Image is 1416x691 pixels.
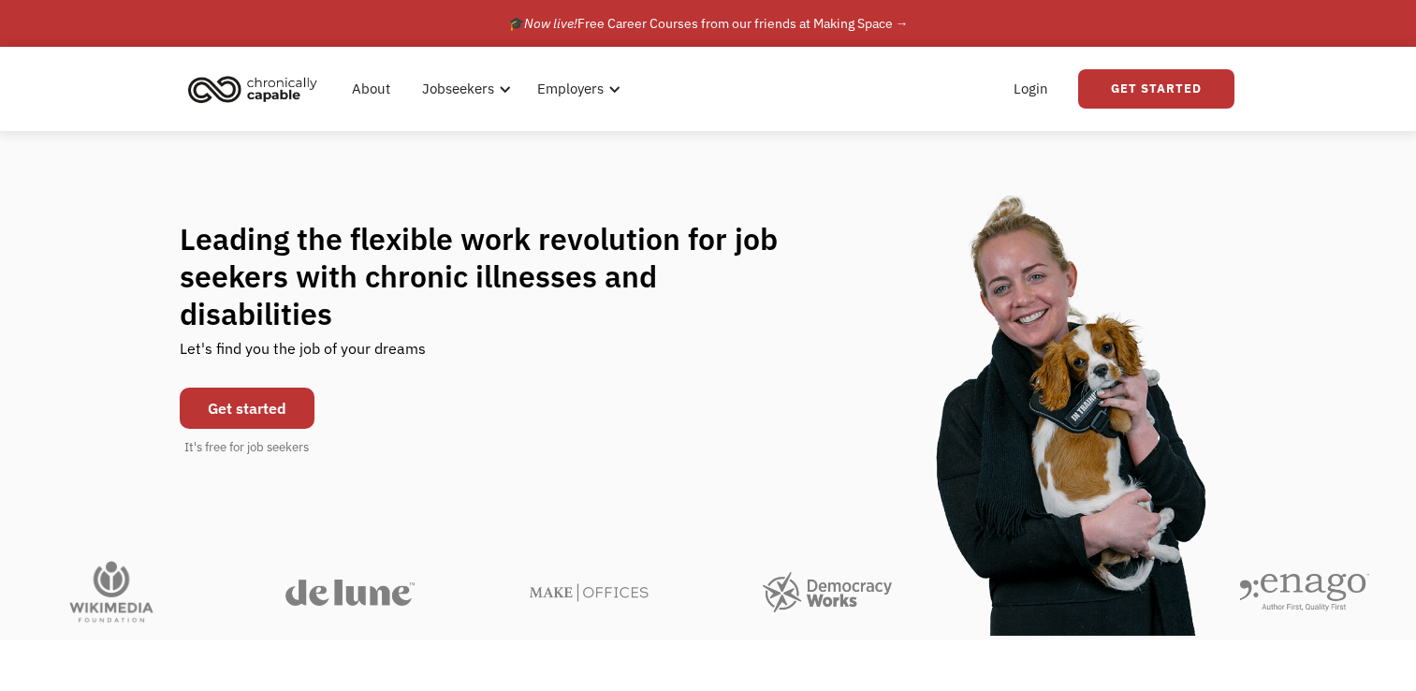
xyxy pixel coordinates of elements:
[1002,59,1059,119] a: Login
[1078,69,1234,109] a: Get Started
[537,78,604,100] div: Employers
[422,78,494,100] div: Jobseekers
[182,68,323,110] img: Chronically Capable logo
[524,15,577,32] em: Now live!
[180,220,814,332] h1: Leading the flexible work revolution for job seekers with chronic illnesses and disabilities
[180,332,426,378] div: Let's find you the job of your dreams
[526,59,626,119] div: Employers
[411,59,517,119] div: Jobseekers
[180,388,314,429] a: Get started
[341,59,401,119] a: About
[184,438,309,457] div: It's free for job seekers
[182,68,331,110] a: home
[508,12,909,35] div: 🎓 Free Career Courses from our friends at Making Space →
